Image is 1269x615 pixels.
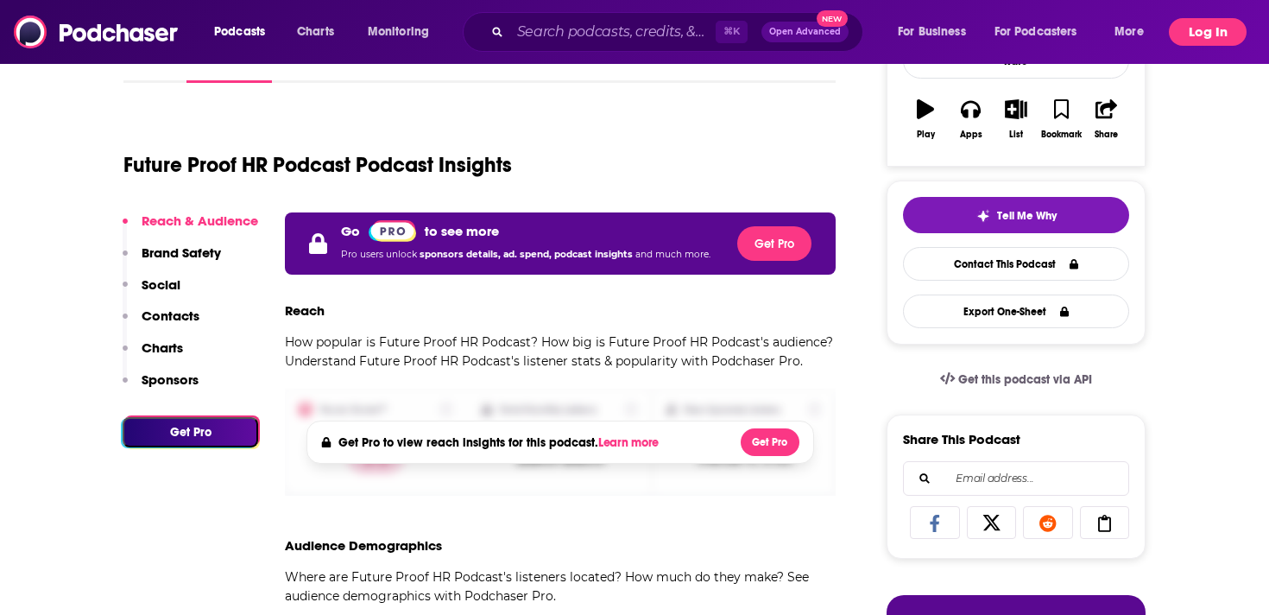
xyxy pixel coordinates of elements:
button: Get Pro [123,417,258,447]
button: Apps [948,88,993,150]
div: List [1009,130,1023,140]
div: Bookmark [1041,130,1082,140]
button: Charts [123,339,183,371]
img: tell me why sparkle [976,209,990,223]
p: Social [142,276,180,293]
button: open menu [1102,18,1165,46]
button: tell me why sparkleTell Me Why [903,197,1129,233]
span: Monitoring [368,20,429,44]
div: Search followers [903,461,1129,496]
p: Reach & Audience [142,212,258,229]
a: Copy Link [1080,506,1130,539]
button: Sponsors [123,371,199,403]
p: How popular is Future Proof HR Podcast? How big is Future Proof HR Podcast's audience? Understand... [285,333,836,371]
p: Brand Safety [142,244,221,261]
a: Contact This Podcast [903,247,1129,281]
a: Charts [286,18,344,46]
a: Share on Facebook [910,506,960,539]
p: Go [341,223,360,239]
a: Get this podcast via API [926,358,1106,401]
button: Contacts [123,307,199,339]
span: sponsors details, ad. spend, podcast insights [420,249,635,260]
span: For Business [898,20,966,44]
div: Search podcasts, credits, & more... [479,12,880,52]
h3: Audience Demographics [285,537,442,554]
div: Share [1095,130,1118,140]
p: Contacts [142,307,199,324]
h3: Share This Podcast [903,431,1020,447]
a: Share on X/Twitter [967,506,1017,539]
div: Play [917,130,935,140]
span: For Podcasters [994,20,1077,44]
button: Share [1084,88,1129,150]
button: Learn more [598,436,664,450]
h1: Future Proof HR Podcast Podcast Insights [123,152,512,178]
div: Apps [960,130,982,140]
p: Pro users unlock and much more. [341,242,710,268]
span: Podcasts [214,20,265,44]
button: open menu [356,18,451,46]
p: Charts [142,339,183,356]
span: New [817,10,848,27]
button: Get Pro [737,226,811,261]
span: ⌘ K [716,21,748,43]
a: Pro website [369,219,416,242]
button: Open AdvancedNew [761,22,849,42]
input: Email address... [918,462,1114,495]
input: Search podcasts, credits, & more... [510,18,716,46]
button: Bookmark [1039,88,1083,150]
button: open menu [202,18,287,46]
button: open menu [983,18,1102,46]
p: to see more [425,223,499,239]
button: Reach & Audience [123,212,258,244]
button: open menu [886,18,988,46]
button: Get Pro [741,428,799,456]
img: Podchaser - Follow, Share and Rate Podcasts [14,16,180,48]
span: Charts [297,20,334,44]
button: Export One-Sheet [903,295,1129,328]
span: Open Advanced [769,28,841,36]
a: Share on Reddit [1023,506,1073,539]
h4: Get Pro to view reach insights for this podcast. [338,435,664,450]
button: Brand Safety [123,244,221,276]
button: Play [903,88,948,150]
button: List [994,88,1039,150]
span: Get this podcast via API [958,372,1092,387]
button: Log In [1169,18,1247,46]
span: Tell Me Why [997,209,1057,223]
img: Podchaser Pro [369,220,416,242]
p: Where are Future Proof HR Podcast's listeners located? How much do they make? See audience demogr... [285,567,836,605]
h3: Reach [285,302,325,319]
span: More [1114,20,1144,44]
button: Social [123,276,180,308]
p: Sponsors [142,371,199,388]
